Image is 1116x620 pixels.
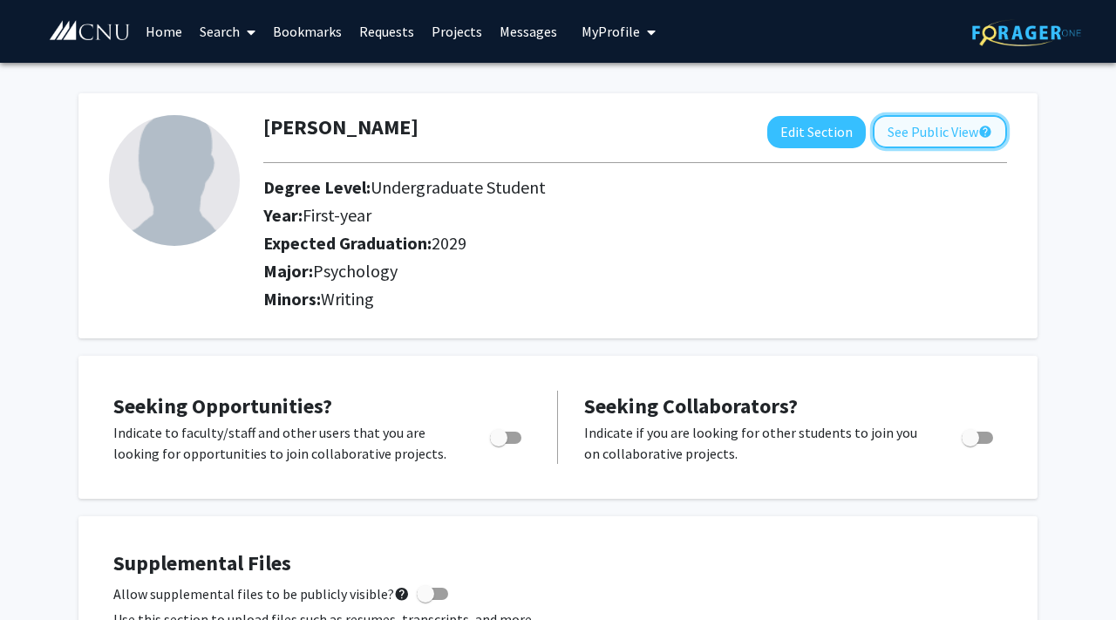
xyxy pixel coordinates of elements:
[432,232,466,254] span: 2029
[972,19,1081,46] img: ForagerOne Logo
[113,551,1003,576] h4: Supplemental Files
[113,422,457,464] p: Indicate to faculty/staff and other users that you are looking for opportunities to join collabor...
[137,1,191,62] a: Home
[13,542,74,607] iframe: Chat
[584,392,798,419] span: Seeking Collaborators?
[191,1,264,62] a: Search
[113,583,410,604] span: Allow supplemental files to be publicly visible?
[263,261,1007,282] h2: Major:
[303,204,371,226] span: First-year
[113,392,332,419] span: Seeking Opportunities?
[263,233,909,254] h2: Expected Graduation:
[955,422,1003,448] div: Toggle
[263,177,909,198] h2: Degree Level:
[394,583,410,604] mat-icon: help
[263,289,1007,310] h2: Minors:
[350,1,423,62] a: Requests
[263,205,909,226] h2: Year:
[48,20,131,42] img: Christopher Newport University Logo
[873,115,1007,148] button: See Public View
[371,176,546,198] span: Undergraduate Student
[767,116,866,148] button: Edit Section
[263,115,418,140] h1: [PERSON_NAME]
[491,1,566,62] a: Messages
[264,1,350,62] a: Bookmarks
[313,260,398,282] span: Psychology
[978,121,992,142] mat-icon: help
[109,115,240,246] img: Profile Picture
[582,23,640,40] span: My Profile
[423,1,491,62] a: Projects
[584,422,929,464] p: Indicate if you are looking for other students to join you on collaborative projects.
[321,288,374,310] span: Writing
[483,422,531,448] div: Toggle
